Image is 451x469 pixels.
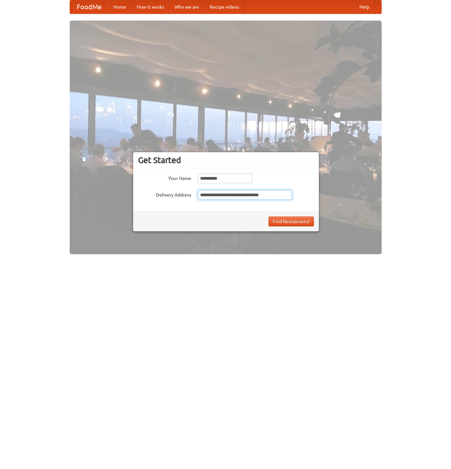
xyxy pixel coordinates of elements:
a: Who we are [169,0,204,14]
a: Recipe videos [204,0,244,14]
label: Delivery Address [138,190,191,198]
h3: Get Started [138,155,314,165]
a: FoodMe [70,0,108,14]
label: Your Name [138,173,191,182]
a: How it works [131,0,169,14]
button: Find Restaurants! [268,216,314,226]
a: Home [108,0,131,14]
a: Help [354,0,375,14]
